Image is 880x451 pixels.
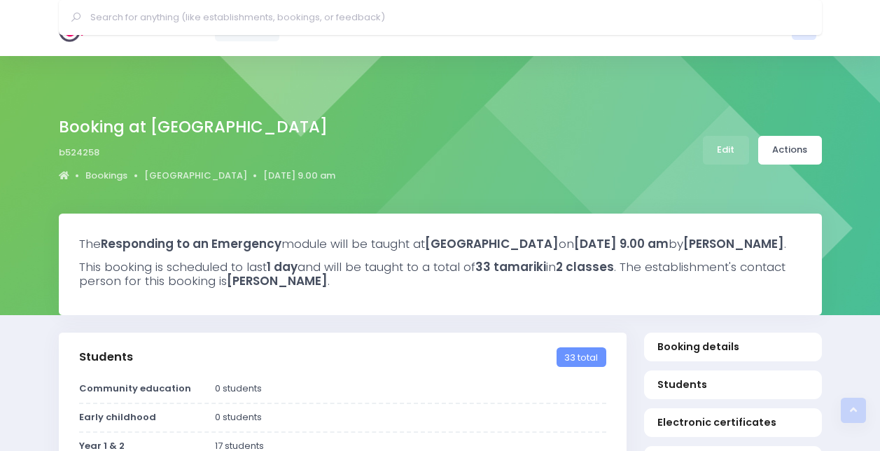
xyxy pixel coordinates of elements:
a: [DATE] 9.00 am [263,169,335,183]
a: [GEOGRAPHIC_DATA] [144,169,247,183]
a: Electronic certificates [644,408,822,437]
span: Students [657,377,808,392]
a: Students [644,370,822,399]
strong: [DATE] 9.00 am [574,235,669,252]
h2: Booking at [GEOGRAPHIC_DATA] [59,118,328,137]
a: Edit [703,136,749,165]
strong: [GEOGRAPHIC_DATA] [425,235,559,252]
input: Search for anything (like establishments, bookings, or feedback) [90,7,802,28]
strong: 2 classes [556,258,614,275]
h3: The module will be taught at on by . [79,237,802,251]
span: Electronic certificates [657,415,808,430]
span: b524258 [59,146,99,160]
h3: This booking is scheduled to last and will be taught to a total of in . The establishment's conta... [79,260,802,289]
a: Bookings [85,169,127,183]
a: Actions [758,136,822,165]
div: 0 students [207,382,615,396]
strong: 33 tamariki [475,258,546,275]
h3: Students [79,350,133,364]
strong: Responding to an Emergency [101,235,281,252]
span: 33 total [557,347,606,367]
strong: [PERSON_NAME] [683,235,784,252]
a: Booking details [644,333,822,361]
div: 0 students [207,410,615,424]
strong: Community education [79,382,191,395]
strong: 1 day [267,258,298,275]
strong: Early childhood [79,410,156,424]
span: Booking details [657,340,808,354]
strong: [PERSON_NAME] [227,272,328,289]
